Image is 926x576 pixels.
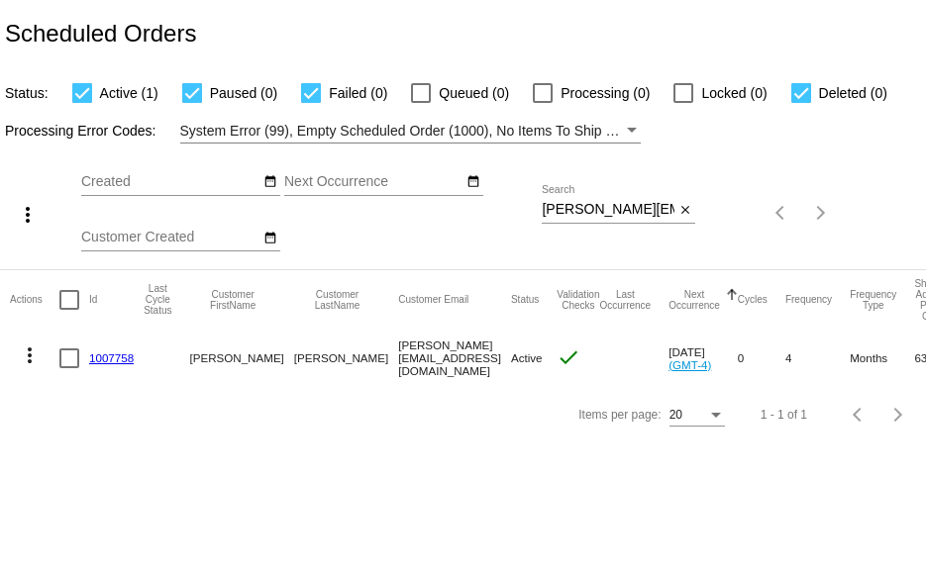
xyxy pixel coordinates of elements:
[850,289,896,311] button: Change sorting for FrequencyType
[5,20,196,48] h2: Scheduled Orders
[5,123,156,139] span: Processing Error Codes:
[294,289,380,311] button: Change sorting for CustomerLastName
[144,283,171,316] button: Change sorting for LastProcessingCycleId
[284,174,463,190] input: Next Occurrence
[669,408,682,422] span: 20
[669,358,711,371] a: (GMT-4)
[329,81,387,105] span: Failed (0)
[189,289,275,311] button: Change sorting for CustomerFirstName
[439,81,509,105] span: Queued (0)
[511,294,539,306] button: Change sorting for Status
[398,294,468,306] button: Change sorting for CustomerEmail
[511,351,543,364] span: Active
[210,81,277,105] span: Paused (0)
[81,230,259,245] input: Customer Created
[18,343,42,367] mat-icon: more_vert
[263,231,277,246] mat-icon: date_range
[738,330,785,387] mat-cell: 0
[701,81,767,105] span: Locked (0)
[542,202,674,218] input: Search
[669,330,738,387] mat-cell: [DATE]
[878,395,918,434] button: Next page
[785,294,832,306] button: Change sorting for Frequency
[263,174,277,190] mat-icon: date_range
[678,203,692,219] mat-icon: close
[89,294,97,306] button: Change sorting for Id
[738,294,768,306] button: Change sorting for Cycles
[5,85,49,101] span: Status:
[81,174,259,190] input: Created
[669,289,720,311] button: Change sorting for NextOccurrenceUtc
[839,395,878,434] button: Previous page
[557,270,599,330] mat-header-cell: Validation Checks
[561,81,650,105] span: Processing (0)
[557,345,580,369] mat-icon: check
[189,330,293,387] mat-cell: [PERSON_NAME]
[398,330,511,387] mat-cell: [PERSON_NAME][EMAIL_ADDRESS][DOMAIN_NAME]
[599,289,651,311] button: Change sorting for LastOccurrenceUtc
[89,351,134,364] a: 1007758
[761,408,807,422] div: 1 - 1 of 1
[294,330,398,387] mat-cell: [PERSON_NAME]
[801,193,841,233] button: Next page
[850,330,914,387] mat-cell: Months
[10,270,59,330] mat-header-cell: Actions
[466,174,480,190] mat-icon: date_range
[16,203,40,227] mat-icon: more_vert
[180,119,641,144] mat-select: Filter by Processing Error Codes
[762,193,801,233] button: Previous page
[819,81,887,105] span: Deleted (0)
[100,81,158,105] span: Active (1)
[669,409,725,423] mat-select: Items per page:
[674,200,695,221] button: Clear
[578,408,661,422] div: Items per page:
[785,330,850,387] mat-cell: 4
